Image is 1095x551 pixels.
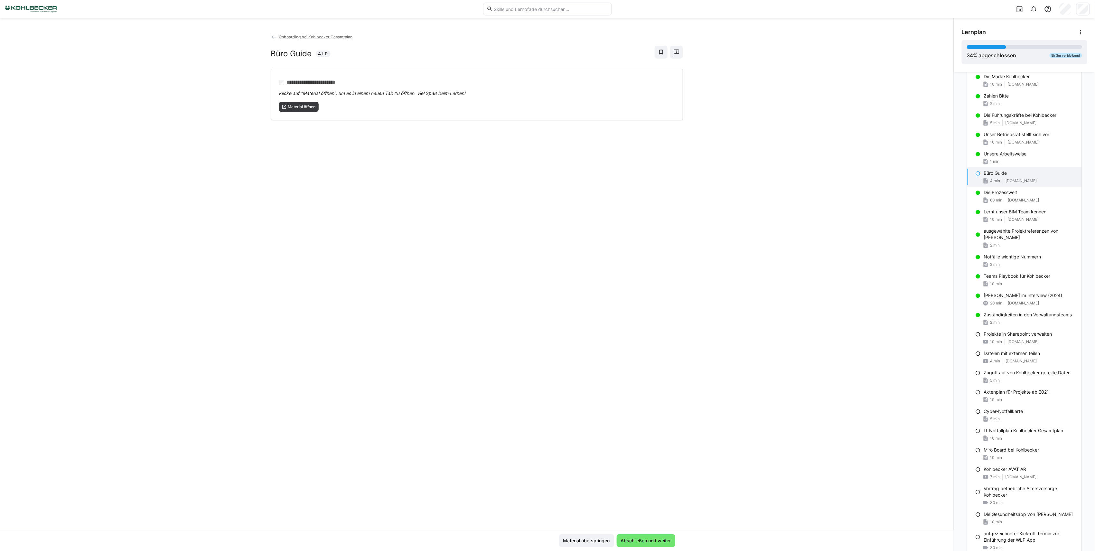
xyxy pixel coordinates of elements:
p: Cyber-Notfallkarte [984,408,1023,415]
span: 20 min [990,301,1003,306]
span: [DOMAIN_NAME] [1006,178,1037,183]
div: 5h 3m verbleibend [1050,53,1082,58]
span: 30 min [990,545,1003,550]
span: 10 min [990,217,1002,222]
span: Material öffnen [287,104,316,109]
span: [DOMAIN_NAME] [1006,474,1037,480]
span: 10 min [990,397,1002,402]
span: [DOMAIN_NAME] [1006,359,1037,364]
span: 2 min [990,101,1000,106]
p: Büro Guide [984,170,1007,176]
p: Teams Playbook für Kohlbecker [984,273,1051,279]
p: [PERSON_NAME] im Interview (2024) [984,292,1062,299]
div: % abgeschlossen [967,51,1016,59]
a: Onboarding bei Kohlbecker Gesamtplan [271,34,353,39]
input: Skills und Lernpfade durchsuchen… [493,6,608,12]
p: Die Gesundheitsapp von [PERSON_NAME] [984,511,1073,518]
p: Unsere Arbeitsweise [984,151,1027,157]
span: [DOMAIN_NAME] [1008,301,1039,306]
p: Notfälle wichtige Nummern [984,254,1041,260]
p: Lernt unser BIM Team kennen [984,209,1047,215]
span: 7 min [990,474,1000,480]
span: [DOMAIN_NAME] [1006,120,1037,126]
span: 1 min [990,159,1000,164]
span: 5 min [990,416,1000,422]
span: 2 min [990,320,1000,325]
p: Projekte in Sharepoint verwalten [984,331,1052,337]
p: Die Prozesswelt [984,189,1017,196]
p: aufgezeichneter Kick-off Termin zur Einführung der WLP App [984,530,1077,543]
span: 10 min [990,281,1002,286]
span: 10 min [990,82,1002,87]
span: 10 min [990,140,1002,145]
span: [DOMAIN_NAME] [1008,198,1039,203]
span: Lernplan [962,29,986,36]
span: 10 min [990,519,1002,525]
p: Zugriff auf von Kohlbecker geteilte Daten [984,369,1071,376]
span: 2 min [990,243,1000,248]
button: Material überspringen [559,534,614,547]
h2: Büro Guide [271,49,312,59]
button: Material öffnen [279,102,319,112]
span: [DOMAIN_NAME] [1008,140,1039,145]
p: Miro Board bei Kohlbecker [984,447,1039,453]
span: 60 min [990,198,1003,203]
p: Die Marke Kohlbecker [984,73,1030,80]
span: 4 min [990,359,1000,364]
span: 5 min [990,378,1000,383]
p: Die Führungskräfte bei Kohlbecker [984,112,1057,118]
span: 10 min [990,455,1002,460]
span: Klicke auf "Material öffnen", um es in einem neuen Tab zu öffnen. Viel Spaß beim Lernen! [279,90,466,96]
span: 5 min [990,120,1000,126]
span: [DOMAIN_NAME] [1008,339,1039,344]
span: 30 min [990,500,1003,505]
span: [DOMAIN_NAME] [1008,82,1039,87]
span: 10 min [990,436,1002,441]
p: Vortrag betriebliche Altersvorsorge Kohlbecker [984,485,1077,498]
p: Unser Betriebsrat stellt sich vor [984,131,1050,138]
span: 34 [967,52,973,59]
p: Kohlbecker AVAT AR [984,466,1026,472]
span: Material überspringen [562,537,611,544]
span: 2 min [990,262,1000,267]
p: ausgewählte Projektreferenzen von [PERSON_NAME] [984,228,1077,241]
p: Zuständigkeiten in den Verwaltungsteams [984,312,1072,318]
button: Abschließen und weiter [617,534,675,547]
span: Onboarding bei Kohlbecker Gesamtplan [279,34,352,39]
span: 10 min [990,339,1002,344]
span: [DOMAIN_NAME] [1008,217,1039,222]
p: Zahlen Bitte [984,93,1009,99]
span: 4 min [990,178,1000,183]
span: 4 LP [318,51,328,57]
span: Abschließen und weiter [620,537,672,544]
p: Aktenplan für Projekte ab 2021 [984,389,1049,395]
p: Dateien mit externen teilen [984,350,1040,357]
p: IT Notfallplan Kohlbecker Gesamtplan [984,427,1063,434]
